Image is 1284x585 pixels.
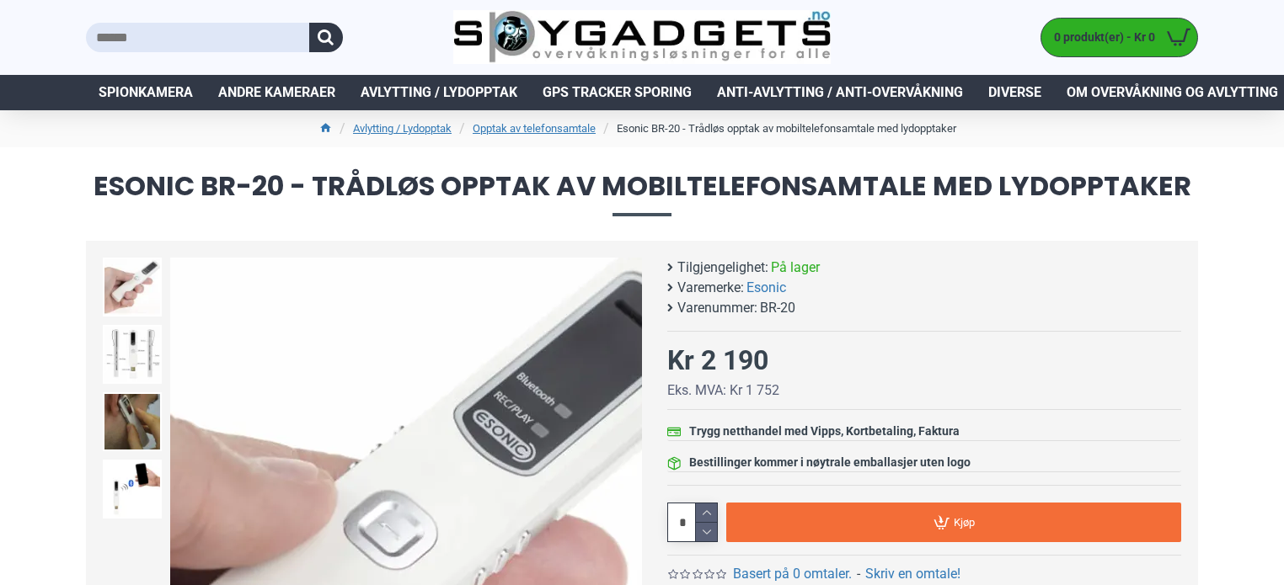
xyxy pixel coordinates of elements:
a: Anti-avlytting / Anti-overvåkning [704,75,976,110]
span: Andre kameraer [218,82,335,103]
img: Esonic BR-20 - Trådløs opptak av mobiltelefonsamtale med lydopptaker - SpyGadgets.no [103,258,162,316]
img: Esonic BR-20 - Trådløs opptak av mobiltelefonsamtale med lydopptaker - SpyGadgets.no [103,392,162,451]
img: Esonic BR-20 - Trådløs opptak av mobiltelefonsamtale med lydopptaker - SpyGadgets.no [103,325,162,384]
b: Varenummer: [677,298,757,318]
img: Esonic BR-20 - Trådløs opptak av mobiltelefonsamtale med lydopptaker - SpyGadgets.no [103,460,162,519]
b: Varemerke: [677,278,744,298]
img: SpyGadgets.no [453,10,832,65]
span: 0 produkt(er) - Kr 0 [1041,29,1159,46]
span: Avlytting / Lydopptak [361,82,517,103]
a: Basert på 0 omtaler. [733,564,852,584]
span: BR-20 [760,298,795,318]
a: Avlytting / Lydopptak [348,75,530,110]
span: På lager [771,258,820,278]
a: Skriv en omtale! [865,564,960,584]
a: Spionkamera [86,75,206,110]
b: Tilgjengelighet: [677,258,768,278]
a: Avlytting / Lydopptak [353,120,452,137]
a: 0 produkt(er) - Kr 0 [1041,19,1197,56]
span: GPS Tracker Sporing [543,82,692,103]
a: Diverse [976,75,1054,110]
a: Esonic [746,278,786,298]
div: Trygg netthandel med Vipps, Kortbetaling, Faktura [689,423,960,440]
span: Esonic BR-20 - Trådløs opptak av mobiltelefonsamtale med lydopptaker [86,173,1198,215]
b: - [857,566,860,582]
a: Opptak av telefonsamtale [473,120,596,137]
div: Bestillinger kommer i nøytrale emballasjer uten logo [689,454,971,471]
span: Om overvåkning og avlytting [1067,82,1278,103]
span: Spionkamera [99,82,193,103]
a: Andre kameraer [206,75,348,110]
span: Kjøp [954,517,975,528]
span: Anti-avlytting / Anti-overvåkning [717,82,963,103]
a: GPS Tracker Sporing [530,75,704,110]
div: Kr 2 190 [667,340,768,380]
div: Previous slide [170,479,200,508]
span: Diverse [988,82,1041,103]
div: Next slide [613,479,642,508]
